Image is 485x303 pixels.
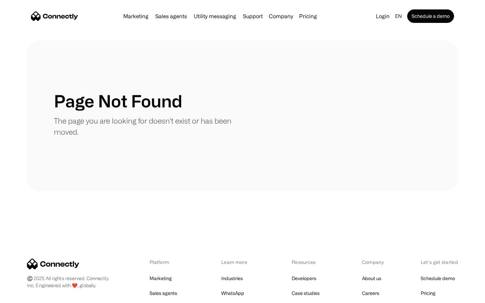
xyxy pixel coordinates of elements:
[13,291,40,301] ul: Language list
[362,274,381,283] a: About us
[191,13,239,19] a: Utility messaging
[54,115,243,137] p: The page you are looking for doesn't exist or has been moved.
[421,274,455,283] a: Schedule demo
[121,13,151,19] a: Marketing
[292,274,316,283] a: Developers
[395,11,402,21] div: en
[421,289,435,298] a: Pricing
[292,289,320,298] a: Case studies
[240,13,265,19] a: Support
[7,291,40,301] aside: Language selected: English
[292,259,327,266] div: Resources
[362,289,379,298] a: Careers
[296,13,320,19] a: Pricing
[150,259,186,266] div: Platform
[221,274,243,283] a: Industries
[150,274,172,283] a: Marketing
[150,289,177,298] a: Sales agents
[269,11,293,21] div: Company
[421,259,458,266] div: Let’s get started
[221,289,244,298] a: WhatsApp
[221,259,257,266] div: Learn more
[54,91,182,111] h1: Page Not Found
[153,13,190,19] a: Sales agents
[407,9,454,23] a: Schedule a demo
[373,11,392,21] a: Login
[362,259,386,266] div: Company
